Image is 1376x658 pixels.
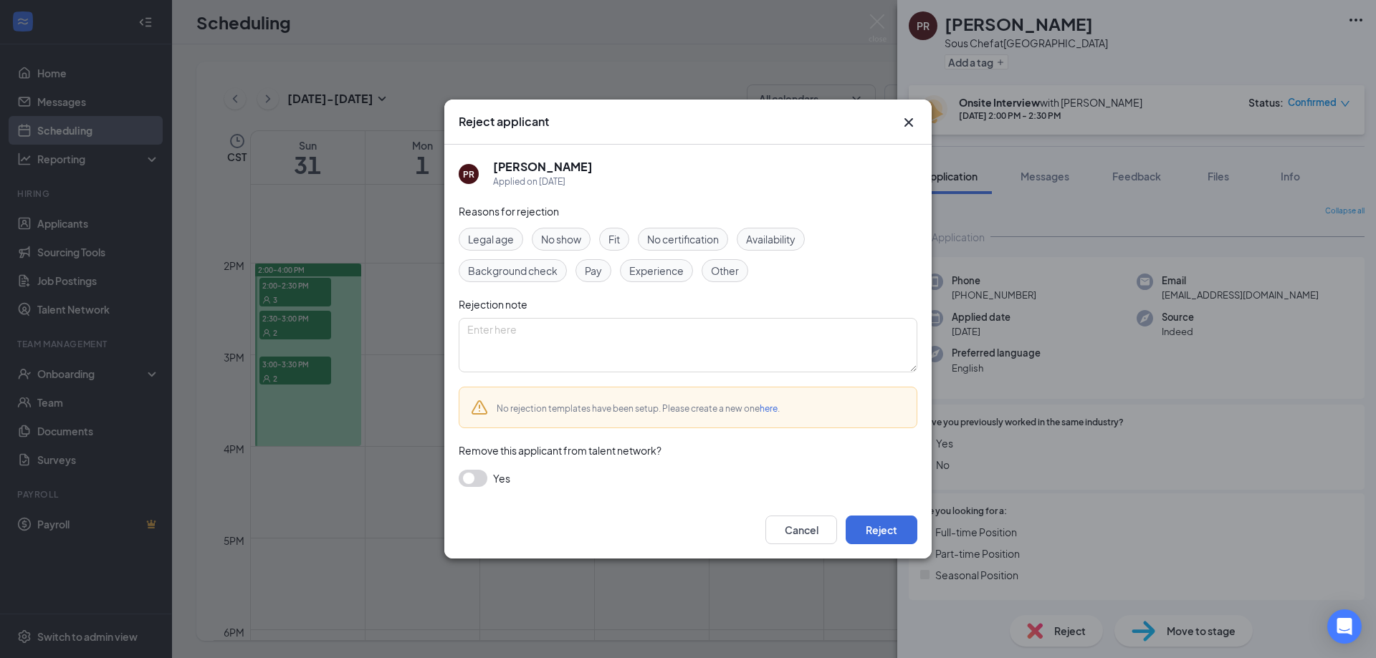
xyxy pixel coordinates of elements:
[1327,609,1362,644] div: Open Intercom Messenger
[760,403,778,414] a: here
[585,263,602,279] span: Pay
[459,298,527,311] span: Rejection note
[459,444,661,457] span: Remove this applicant from talent network?
[900,114,917,131] button: Close
[459,205,559,218] span: Reasons for rejection
[471,399,488,416] svg: Warning
[493,159,593,175] h5: [PERSON_NAME]
[541,231,581,247] span: No show
[493,175,593,189] div: Applied on [DATE]
[647,231,719,247] span: No certification
[468,263,558,279] span: Background check
[746,231,795,247] span: Availability
[711,263,739,279] span: Other
[846,516,917,544] button: Reject
[468,231,514,247] span: Legal age
[765,516,837,544] button: Cancel
[463,168,474,180] div: PR
[629,263,684,279] span: Experience
[497,403,780,414] span: No rejection templates have been setup. Please create a new one .
[493,470,510,487] span: Yes
[608,231,620,247] span: Fit
[459,114,549,130] h3: Reject applicant
[900,114,917,131] svg: Cross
